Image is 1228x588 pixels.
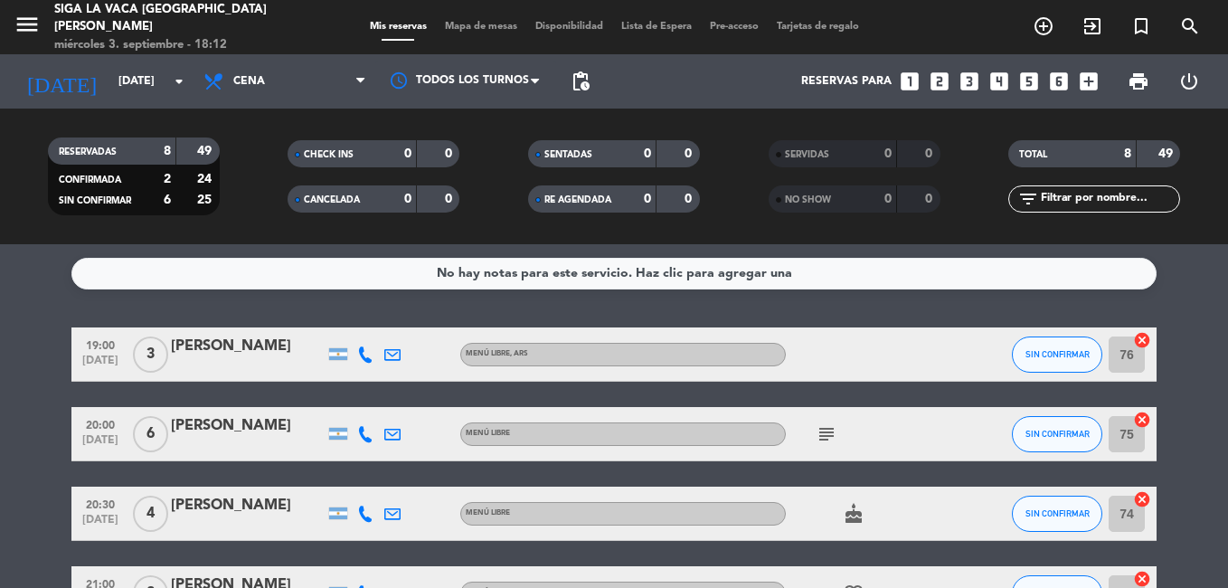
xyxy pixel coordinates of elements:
input: Filtrar por nombre... [1039,189,1179,209]
span: SIN CONFIRMAR [1025,429,1090,439]
span: 19:00 [78,334,123,355]
span: TOTAL [1019,150,1047,159]
span: NO SHOW [785,195,831,204]
i: add_box [1077,70,1100,93]
i: search [1179,15,1201,37]
i: looks_6 [1047,70,1071,93]
strong: 0 [925,147,936,160]
div: [PERSON_NAME] [171,494,325,517]
i: turned_in_not [1130,15,1152,37]
span: 20:30 [78,493,123,514]
div: Siga la vaca [GEOGRAPHIC_DATA][PERSON_NAME] [54,1,294,36]
strong: 0 [404,193,411,205]
i: menu [14,11,41,38]
span: [DATE] [78,434,123,455]
span: 6 [133,416,168,452]
button: SIN CONFIRMAR [1012,496,1102,532]
i: cake [843,503,864,525]
i: cancel [1133,490,1151,508]
span: SIN CONFIRMAR [1025,349,1090,359]
span: RE AGENDADA [544,195,611,204]
strong: 0 [644,193,651,205]
i: cancel [1133,411,1151,429]
strong: 0 [925,193,936,205]
span: Disponibilidad [526,22,612,32]
strong: 0 [884,193,892,205]
strong: 24 [197,173,215,185]
strong: 25 [197,194,215,206]
strong: 49 [1158,147,1176,160]
span: 3 [133,337,168,373]
i: subject [816,423,837,445]
div: LOG OUT [1164,54,1214,109]
i: add_circle_outline [1033,15,1054,37]
span: SIN CONFIRMAR [59,196,131,205]
i: arrow_drop_down [168,71,190,92]
span: Pre-acceso [701,22,768,32]
i: looks_5 [1017,70,1041,93]
strong: 6 [164,194,171,206]
i: looks_4 [987,70,1011,93]
span: Lista de Espera [612,22,701,32]
strong: 0 [445,147,456,160]
strong: 0 [404,147,411,160]
span: CONFIRMADA [59,175,121,185]
span: SIN CONFIRMAR [1025,508,1090,518]
strong: 0 [445,193,456,205]
span: Mapa de mesas [436,22,526,32]
span: Reservas para [801,75,892,88]
i: cancel [1133,570,1151,588]
strong: 8 [1124,147,1131,160]
span: CHECK INS [304,150,354,159]
span: Menú libre [466,430,510,437]
i: looks_two [928,70,951,93]
strong: 49 [197,145,215,157]
button: SIN CONFIRMAR [1012,416,1102,452]
span: Cena [233,75,265,88]
i: cancel [1133,331,1151,349]
div: [PERSON_NAME] [171,414,325,438]
button: SIN CONFIRMAR [1012,337,1102,373]
i: [DATE] [14,62,109,101]
span: Menú libre [466,350,528,357]
div: No hay notas para este servicio. Haz clic para agregar una [437,263,792,284]
span: Menú libre [466,509,510,517]
i: looks_one [898,70,921,93]
strong: 2 [164,173,171,185]
span: print [1128,71,1149,92]
span: RESERVADAS [59,147,117,156]
span: pending_actions [570,71,591,92]
button: menu [14,11,41,44]
span: 4 [133,496,168,532]
i: filter_list [1017,188,1039,210]
span: SENTADAS [544,150,592,159]
span: 20:00 [78,413,123,434]
span: [DATE] [78,355,123,375]
i: looks_3 [958,70,981,93]
span: Tarjetas de regalo [768,22,868,32]
span: , ARS [510,350,528,357]
strong: 0 [685,193,695,205]
span: SERVIDAS [785,150,829,159]
i: power_settings_new [1178,71,1200,92]
strong: 0 [644,147,651,160]
span: Mis reservas [361,22,436,32]
span: CANCELADA [304,195,360,204]
div: [PERSON_NAME] [171,335,325,358]
i: exit_to_app [1082,15,1103,37]
div: miércoles 3. septiembre - 18:12 [54,36,294,54]
strong: 0 [685,147,695,160]
span: [DATE] [78,514,123,535]
strong: 0 [884,147,892,160]
strong: 8 [164,145,171,157]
